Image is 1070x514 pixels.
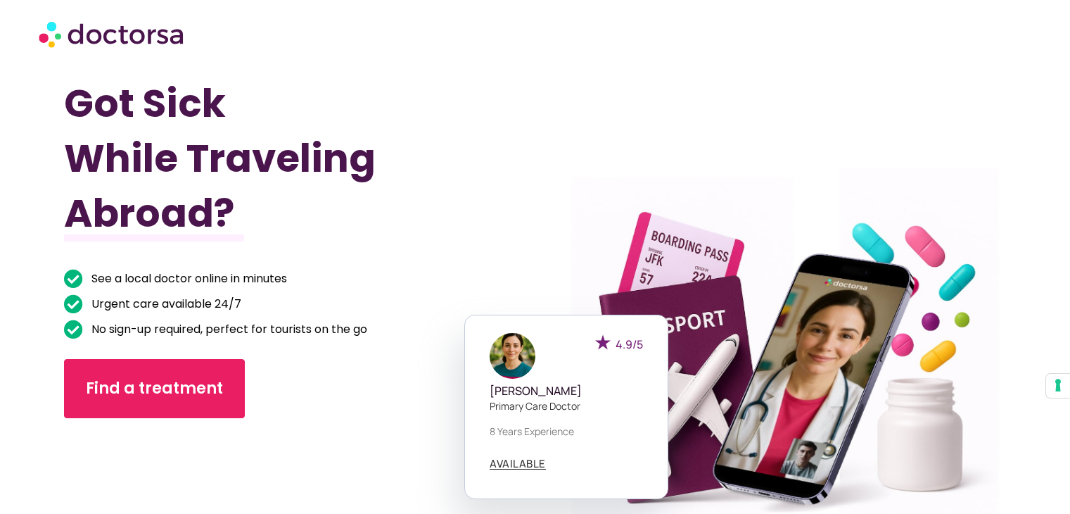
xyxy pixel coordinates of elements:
[64,76,464,241] h1: Got Sick While Traveling Abroad?
[490,399,643,413] p: Primary care doctor
[490,424,643,439] p: 8 years experience
[88,294,241,314] span: Urgent care available 24/7
[86,377,223,400] span: Find a treatment
[88,269,287,289] span: See a local doctor online in minutes
[1046,374,1070,398] button: Your consent preferences for tracking technologies
[88,320,367,339] span: No sign-up required, perfect for tourists on the go
[616,337,643,352] span: 4.9/5
[64,359,245,418] a: Find a treatment
[490,384,643,398] h5: [PERSON_NAME]
[490,458,546,470] a: AVAILABLE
